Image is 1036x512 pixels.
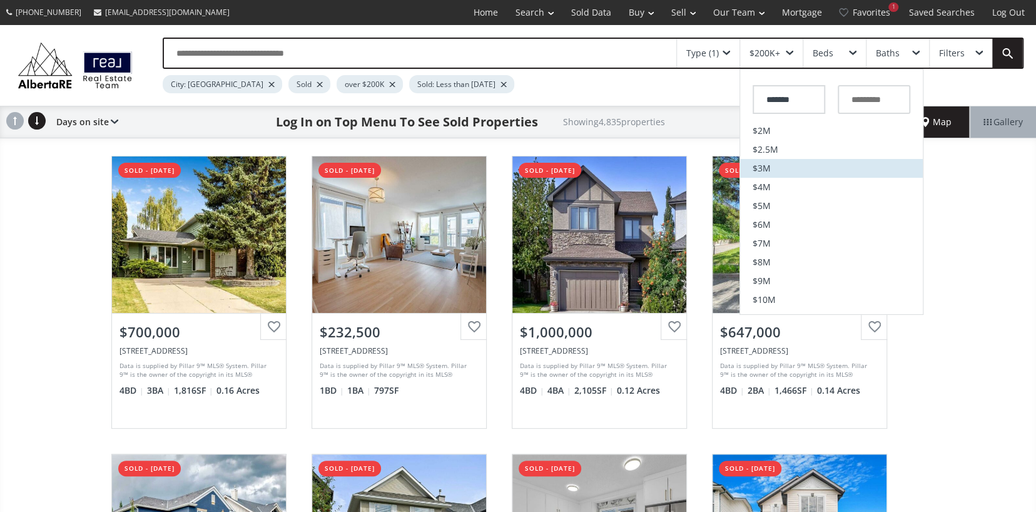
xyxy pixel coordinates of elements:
a: [EMAIL_ADDRESS][DOMAIN_NAME] [88,1,236,24]
span: $5M [753,202,771,210]
div: Type (1) [686,49,719,58]
div: 5016 2 Street NW, Calgary, AB T2K 0Z3 [720,346,879,356]
div: Gallery [970,106,1036,138]
div: Data is supplied by Pillar 9™ MLS® System. Pillar 9™ is the owner of the copyright in its MLS® Sy... [720,361,876,380]
span: $7M [753,239,771,248]
a: sold - [DATE]$1,000,000[STREET_ADDRESS]Data is supplied by Pillar 9™ MLS® System. Pillar 9™ is th... [499,143,699,441]
div: City: [GEOGRAPHIC_DATA] [163,75,282,93]
span: $4M [753,183,771,192]
span: 4 BD [720,384,744,397]
div: Baths [876,49,900,58]
div: Data is supplied by Pillar 9™ MLS® System. Pillar 9™ is the owner of the copyright in its MLS® Sy... [320,361,475,380]
div: Data is supplied by Pillar 9™ MLS® System. Pillar 9™ is the owner of the copyright in its MLS® Sy... [119,361,275,380]
span: $8M [753,258,771,267]
div: Map [903,106,970,138]
div: 816 Lake Ontario Drive SE, Calgary, AB T2J3J9 [119,346,278,356]
span: 797 SF [374,384,399,397]
span: 4 BA [547,384,571,397]
span: 0.16 Acres [216,384,260,397]
span: 1,816 SF [174,384,213,397]
span: $2.5M [753,145,778,154]
span: $2M [753,126,771,135]
img: Logo [13,39,138,91]
div: 1724 26 Avenue SW #305, Calgary, AB T2T1C8 [320,346,479,356]
span: 1 BA [347,384,371,397]
span: 2 BA [748,384,771,397]
span: 0.12 Acres [617,384,660,397]
span: 1 BD [320,384,344,397]
div: $1,000,000 [520,322,679,342]
div: $200K+ [749,49,780,58]
div: over $200K [337,75,403,93]
span: 0.14 Acres [817,384,860,397]
a: sold - [DATE]$700,000[STREET_ADDRESS]Data is supplied by Pillar 9™ MLS® System. Pillar 9™ is the ... [99,143,299,441]
div: 1 [888,3,898,12]
span: [EMAIL_ADDRESS][DOMAIN_NAME] [105,7,230,18]
a: sold - [DATE]$232,500[STREET_ADDRESS]Data is supplied by Pillar 9™ MLS® System. Pillar 9™ is the ... [299,143,499,441]
span: $10M [753,295,776,304]
span: $9M [753,277,771,285]
span: 2,105 SF [574,384,614,397]
div: Beds [813,49,833,58]
span: 3 BA [147,384,171,397]
div: $647,000 [720,322,879,342]
div: $232,500 [320,322,479,342]
h2: Showing 4,835 properties [563,117,665,126]
span: $6M [753,220,771,229]
div: 48 West Coach Court SW, Calgary, AB T3H 0N1 [520,346,679,356]
span: [PHONE_NUMBER] [16,7,81,18]
div: Days on site [50,106,118,138]
div: Sold [288,75,330,93]
a: sold - [DATE]$647,000[STREET_ADDRESS]Data is supplied by Pillar 9™ MLS® System. Pillar 9™ is the ... [699,143,900,441]
span: Gallery [983,116,1023,128]
span: 4 BD [119,384,144,397]
h1: Log In on Top Menu To See Sold Properties [276,113,538,131]
span: $3M [753,164,771,173]
div: Data is supplied by Pillar 9™ MLS® System. Pillar 9™ is the owner of the copyright in its MLS® Sy... [520,361,676,380]
span: 1,466 SF [774,384,814,397]
div: Filters [939,49,965,58]
div: $700,000 [119,322,278,342]
span: 4 BD [520,384,544,397]
span: Map [922,116,952,128]
div: Sold: Less than [DATE] [409,75,514,93]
